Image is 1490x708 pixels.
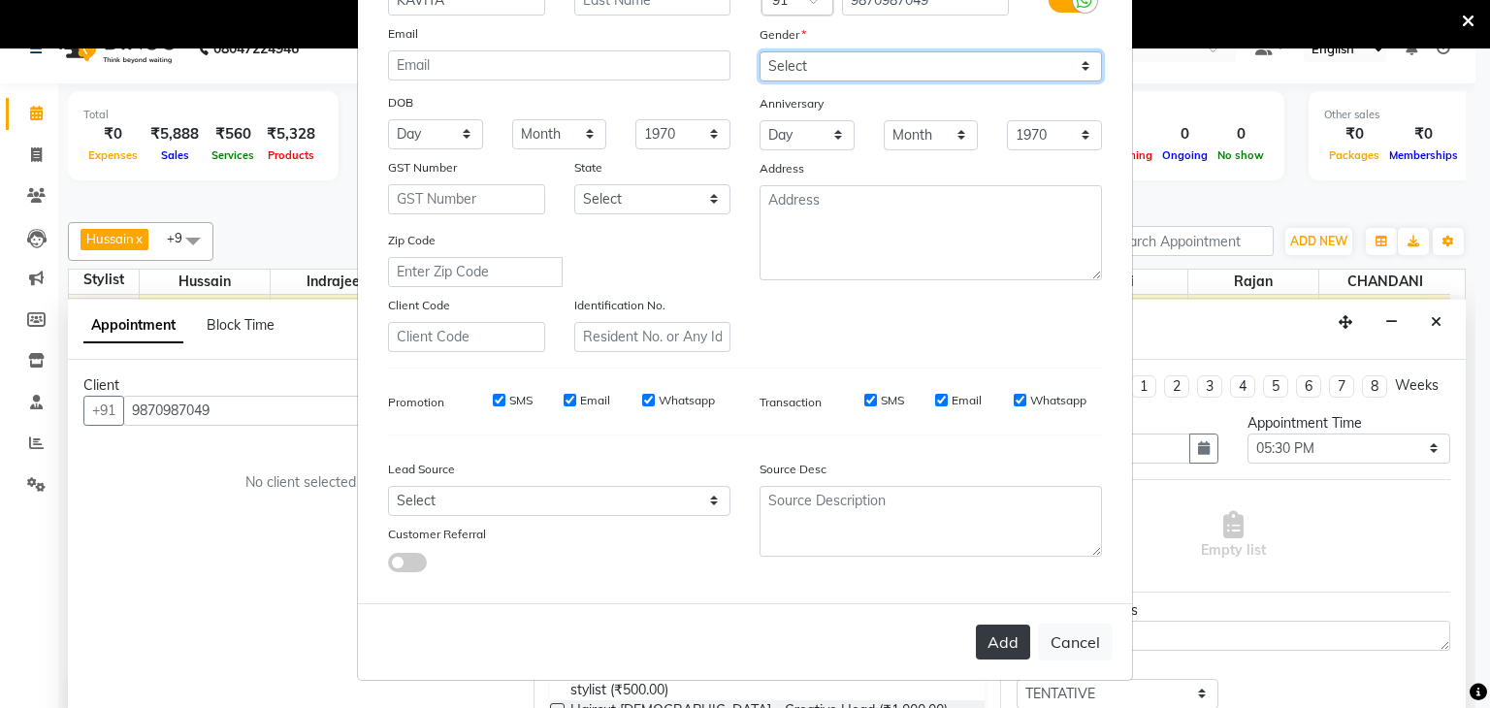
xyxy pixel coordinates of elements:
[388,394,444,411] label: Promotion
[574,297,665,314] label: Identification No.
[760,26,806,44] label: Gender
[388,50,730,80] input: Email
[388,94,413,112] label: DOB
[388,297,450,314] label: Client Code
[388,25,418,43] label: Email
[574,159,602,177] label: State
[760,95,824,113] label: Anniversary
[388,322,545,352] input: Client Code
[388,461,455,478] label: Lead Source
[580,392,610,409] label: Email
[388,184,545,214] input: GST Number
[1030,392,1086,409] label: Whatsapp
[760,461,826,478] label: Source Desc
[952,392,982,409] label: Email
[388,159,457,177] label: GST Number
[760,160,804,177] label: Address
[1038,624,1113,660] button: Cancel
[388,257,563,287] input: Enter Zip Code
[976,625,1030,660] button: Add
[509,392,533,409] label: SMS
[760,394,822,411] label: Transaction
[574,322,731,352] input: Resident No. or Any Id
[388,526,486,543] label: Customer Referral
[659,392,715,409] label: Whatsapp
[881,392,904,409] label: SMS
[388,232,436,249] label: Zip Code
